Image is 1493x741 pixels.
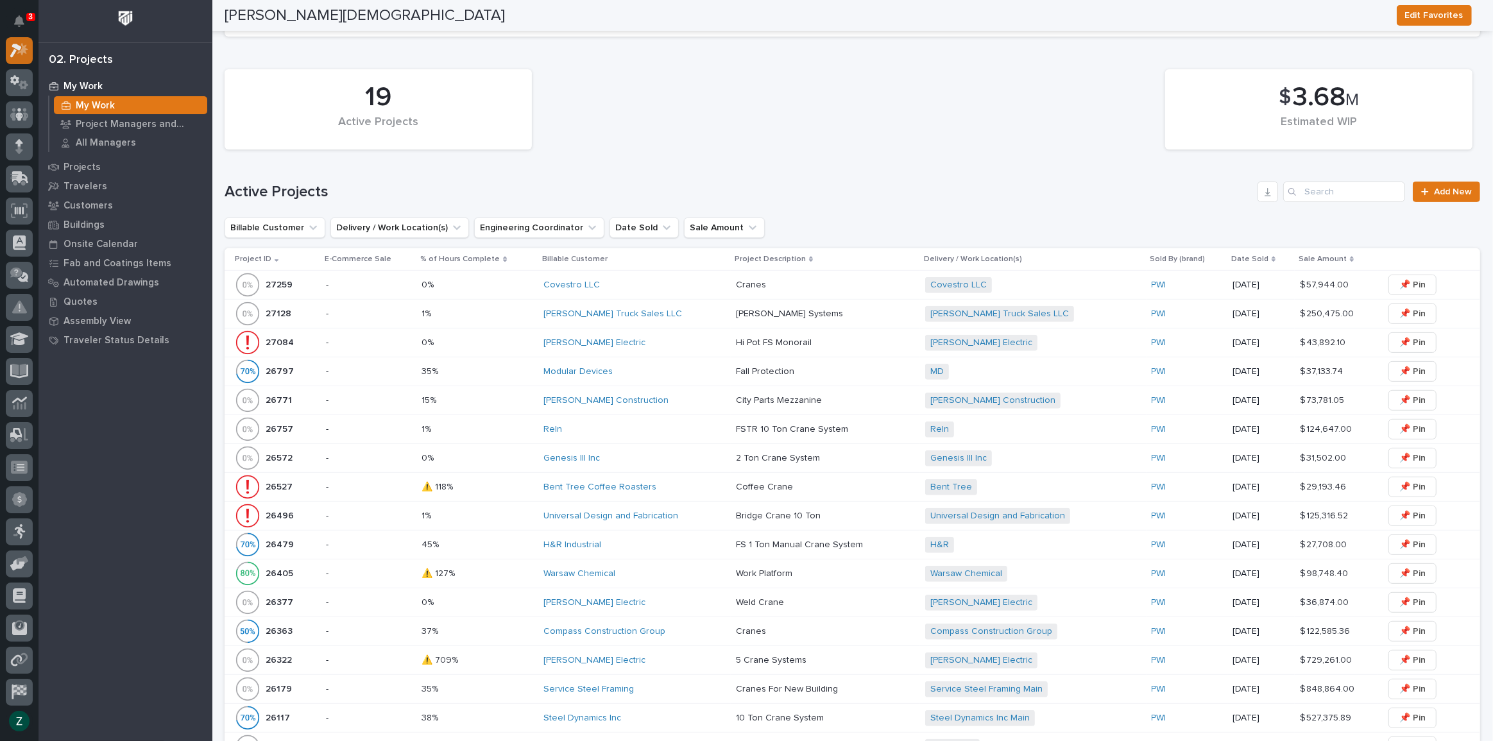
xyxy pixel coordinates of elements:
[422,450,436,464] p: 0%
[326,453,412,464] p: -
[6,708,33,735] button: users-avatar
[266,508,296,522] p: 26496
[38,253,212,273] a: Fab and Coatings Items
[1233,511,1290,522] p: [DATE]
[543,655,645,666] a: [PERSON_NAME] Electric
[1399,681,1426,697] span: 📌 Pin
[1283,182,1405,202] div: Search
[1388,361,1437,382] button: 📌 Pin
[422,566,457,579] p: ⚠️ 127%
[1152,482,1166,493] a: PWI
[543,453,600,464] a: Genesis III Inc
[38,157,212,176] a: Projects
[1300,306,1356,319] p: $ 250,475.00
[64,81,103,92] p: My Work
[1388,534,1437,555] button: 📌 Pin
[736,277,769,291] p: Cranes
[930,626,1052,637] a: Compass Construction Group
[225,271,1480,300] tr: 2725927259 -0%0% Covestro LLC CranesCranes Covestro LLC PWI [DATE]$ 57,944.00$ 57,944.00 📌 Pin
[1399,393,1426,408] span: 📌 Pin
[76,137,136,149] p: All Managers
[38,330,212,350] a: Traveler Status Details
[1300,364,1345,377] p: $ 37,133.74
[543,366,613,377] a: Modular Devices
[1152,655,1166,666] a: PWI
[266,595,296,608] p: 26377
[1299,252,1347,266] p: Sale Amount
[422,277,436,291] p: 0%
[1388,419,1437,439] button: 📌 Pin
[266,652,294,666] p: 26322
[266,393,294,406] p: 26771
[543,511,678,522] a: Universal Design and Fabrication
[543,309,682,319] a: [PERSON_NAME] Truck Sales LLC
[1233,309,1290,319] p: [DATE]
[422,624,441,637] p: 37%
[1399,479,1426,495] span: 📌 Pin
[1345,92,1359,108] span: M
[326,713,412,724] p: -
[684,217,765,238] button: Sale Amount
[225,217,325,238] button: Billable Customer
[38,273,212,292] a: Automated Drawings
[1388,275,1437,295] button: 📌 Pin
[1233,597,1290,608] p: [DATE]
[1300,393,1347,406] p: $ 73,781.05
[1434,187,1472,196] span: Add New
[326,395,412,406] p: -
[225,183,1252,201] h1: Active Projects
[1152,453,1166,464] a: PWI
[64,277,159,289] p: Automated Drawings
[543,626,665,637] a: Compass Construction Group
[266,422,296,435] p: 26757
[930,280,987,291] a: Covestro LLC
[474,217,604,238] button: Engineering Coordinator
[930,655,1032,666] a: [PERSON_NAME] Electric
[266,277,295,291] p: 27259
[422,364,441,377] p: 35%
[225,386,1480,415] tr: 2677126771 -15%15% [PERSON_NAME] Construction City Parts MezzanineCity Parts Mezzanine [PERSON_NA...
[1300,681,1357,695] p: $ 848,864.00
[114,6,137,30] img: Workspace Logo
[736,624,769,637] p: Cranes
[1388,477,1437,497] button: 📌 Pin
[543,337,645,348] a: [PERSON_NAME] Electric
[1300,277,1351,291] p: $ 57,944.00
[1233,337,1290,348] p: [DATE]
[225,559,1480,588] tr: 2640526405 -⚠️ 127%⚠️ 127% Warsaw Chemical Work PlatformWork Platform Warsaw Chemical PWI [DATE]$...
[736,422,851,435] p: FSTR 10 Ton Crane System
[266,566,296,579] p: 26405
[542,252,608,266] p: Billable Customer
[1300,508,1351,522] p: $ 125,316.52
[225,300,1480,328] tr: 2712827128 -1%1% [PERSON_NAME] Truck Sales LLC [PERSON_NAME] Systems[PERSON_NAME] Systems [PERSON...
[326,568,412,579] p: -
[1233,626,1290,637] p: [DATE]
[49,115,212,133] a: Project Managers and Engineers
[422,652,461,666] p: ⚠️ 709%
[1152,424,1166,435] a: PWI
[1233,684,1290,695] p: [DATE]
[1399,710,1426,726] span: 📌 Pin
[1233,713,1290,724] p: [DATE]
[422,537,441,550] p: 45%
[1388,303,1437,324] button: 📌 Pin
[1388,332,1437,353] button: 📌 Pin
[1233,453,1290,464] p: [DATE]
[38,176,212,196] a: Travelers
[1292,84,1345,111] span: 3.68
[225,675,1480,704] tr: 2617926179 -35%35% Service Steel Framing Cranes For New BuildingCranes For New Building Service S...
[266,450,295,464] p: 26572
[930,424,949,435] a: Reln
[1152,568,1166,579] a: PWI
[64,316,131,327] p: Assembly View
[1279,85,1291,110] span: $
[225,704,1480,733] tr: 2611726117 -38%38% Steel Dynamics Inc 10 Ton Crane System10 Ton Crane System Steel Dynamics Inc M...
[266,681,294,695] p: 26179
[1152,366,1166,377] a: PWI
[1399,277,1426,293] span: 📌 Pin
[38,292,212,311] a: Quotes
[736,364,797,377] p: Fall Protection
[330,217,469,238] button: Delivery / Work Location(s)
[1399,624,1426,639] span: 📌 Pin
[543,568,615,579] a: Warsaw Chemical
